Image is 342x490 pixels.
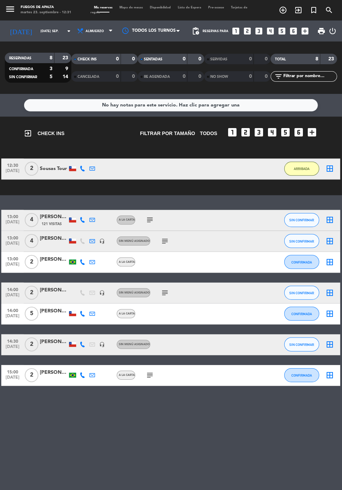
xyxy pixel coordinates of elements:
[290,218,314,222] span: SIN CONFIRMAR
[78,58,97,61] span: CHECK INS
[24,129,65,138] span: CHECK INS
[40,165,68,173] div: Sousas Tour
[183,57,185,62] strong: 0
[91,6,116,9] span: Mis reservas
[100,342,105,347] i: headset_mic
[119,312,135,315] span: A LA CARTA
[231,27,240,36] i: looks_one
[292,260,312,264] span: CONFIRMADA
[9,57,32,60] span: RESERVADAS
[280,127,291,138] i: looks_5
[284,162,319,176] button: ARRIBADA
[161,289,169,297] i: subject
[277,27,286,36] i: looks_5
[4,367,22,376] span: 15:00
[175,6,205,9] span: Lista de Espera
[25,162,39,176] span: 2
[50,67,53,72] strong: 3
[284,368,319,382] button: CONFIRMADA
[146,216,154,224] i: subject
[119,261,135,263] span: A LA CARTA
[211,58,228,61] span: SERVIDAS
[284,307,319,321] button: CONFIRMADA
[4,285,22,293] span: 14:00
[284,234,319,248] button: SIN CONFIRMAR
[326,216,334,224] i: border_all
[86,30,104,34] span: Almuerzo
[65,27,73,36] i: arrow_drop_down
[91,6,248,14] span: Tarjetas de regalo
[40,307,68,315] div: [PERSON_NAME]
[40,369,68,377] div: [PERSON_NAME]
[294,167,310,171] span: ARRIBADA
[4,241,22,249] span: [DATE]
[40,213,68,221] div: [PERSON_NAME]
[78,75,100,79] span: CANCELADA
[199,74,203,79] strong: 0
[284,255,319,269] button: CONFIRMADA
[294,6,303,15] i: exit_to_app
[300,27,310,36] i: add_box
[21,10,72,16] div: martes 23. septiembre - 12:31
[274,73,283,81] i: filter_list
[116,6,147,9] span: Mapa de mesas
[42,222,62,227] span: 121 Visitas
[147,6,175,9] span: Disponibilidad
[25,255,39,269] span: 2
[102,102,240,110] div: No hay notas para este servicio. Haz clic para agregar una
[290,343,314,347] span: SIN CONFIRMAR
[328,27,337,36] i: power_settings_new
[326,371,334,379] i: border_all
[4,169,22,177] span: [DATE]
[289,27,298,36] i: looks_6
[292,373,312,377] span: CONFIRMADA
[119,291,150,294] span: Sin menú asignado
[9,76,37,79] span: SIN CONFIRMAR
[292,312,312,316] span: CONFIRMADA
[40,235,68,243] div: [PERSON_NAME] and [PERSON_NAME] pty
[132,74,137,79] strong: 0
[326,237,334,245] i: border_all
[25,337,39,351] span: 2
[284,337,319,351] button: SIN CONFIRMAR
[290,239,314,243] span: SIN CONFIRMAR
[63,75,70,80] strong: 14
[192,27,200,36] span: pending_actions
[4,254,22,262] span: 13:00
[326,340,334,349] i: border_all
[275,58,286,61] span: TOTAL
[100,238,105,244] i: headset_mic
[144,58,163,61] span: SENTADAS
[307,127,318,138] i: add_box
[325,6,333,15] i: search
[4,293,22,301] span: [DATE]
[40,338,68,346] div: [PERSON_NAME]
[21,5,72,10] div: Fuegos de Apalta
[211,75,228,79] span: NO SHOW
[4,233,22,242] span: 13:00
[326,165,334,173] i: border_all
[265,57,269,62] strong: 0
[266,27,275,36] i: looks_4
[25,307,39,321] span: 5
[119,219,135,222] span: A LA CARTA
[254,127,265,138] i: looks_3
[9,68,34,71] span: CONFIRMADA
[227,127,238,138] i: looks_one
[283,73,337,81] input: Filtrar por nombre...
[5,4,16,15] i: menu
[66,67,70,72] strong: 9
[326,289,334,297] i: border_all
[265,74,269,79] strong: 0
[249,57,252,62] strong: 0
[310,6,318,15] i: turned_in_not
[4,314,22,322] span: [DATE]
[249,74,252,79] strong: 0
[144,75,170,79] span: RE AGENDADA
[50,56,53,61] strong: 8
[119,374,135,377] span: A LA CARTA
[293,127,305,138] i: looks_6
[4,306,22,314] span: 14:00
[4,213,22,221] span: 13:00
[63,56,70,61] strong: 23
